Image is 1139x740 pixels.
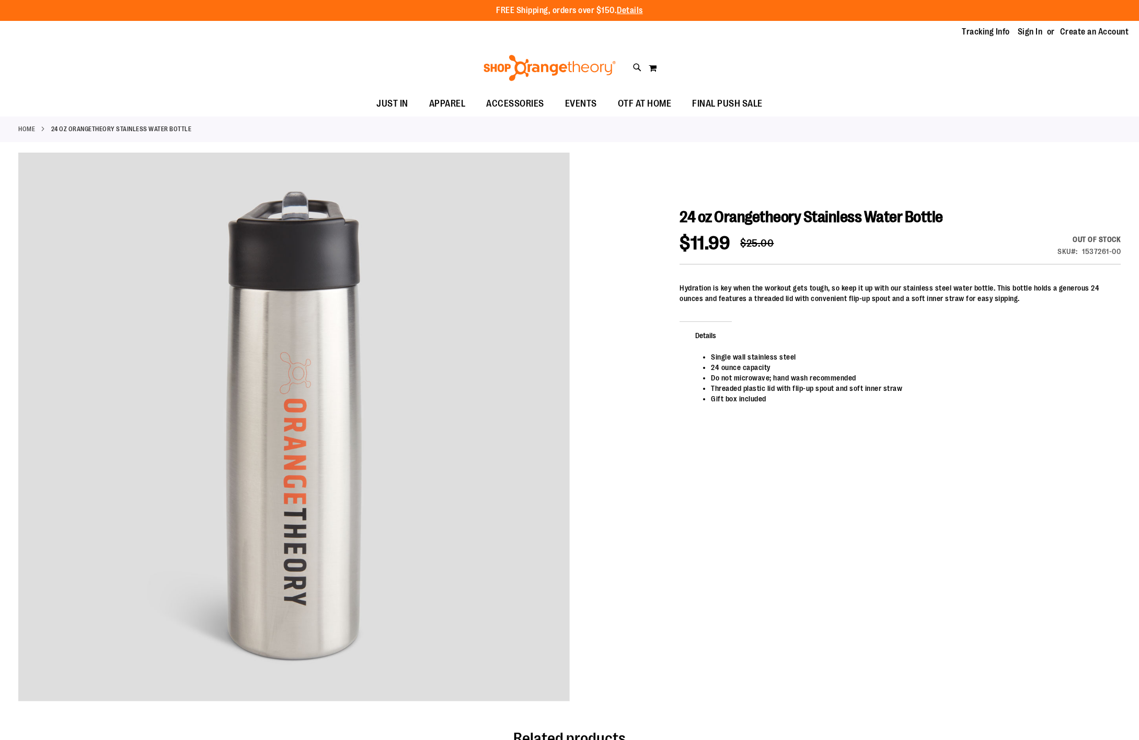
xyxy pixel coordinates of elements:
[740,237,774,249] span: $25.00
[476,92,555,115] a: ACCESSORIES
[711,394,1110,404] li: Gift box included
[1073,235,1121,244] span: Out of stock
[18,153,570,704] div: carousel
[1018,26,1043,38] a: Sign In
[1057,234,1121,245] div: Availability
[1057,247,1078,256] strong: SKU
[366,92,419,116] a: JUST IN
[496,5,643,17] p: FREE Shipping, orders over $150.
[617,6,643,15] a: Details
[680,321,732,349] span: Details
[682,92,773,116] a: FINAL PUSH SALE
[618,92,672,115] span: OTF AT HOME
[1082,246,1121,257] div: 1537261-00
[711,383,1110,394] li: Threaded plastic lid with flip-up spout and soft inner straw
[680,233,730,254] span: $11.99
[18,124,35,134] a: Home
[711,352,1110,362] li: Single wall stainless steel
[565,92,597,115] span: EVENTS
[18,150,570,701] img: Product image for 24oz. Orangetheory Stainless Water Bottle
[711,362,1110,373] li: 24 ounce capacity
[486,92,544,115] span: ACCESSORIES
[51,124,192,134] strong: 24 oz Orangetheory Stainless Water Bottle
[711,373,1110,383] li: Do not microwave; hand wash recommended
[18,153,570,704] div: Product image for 24oz. Orangetheory Stainless Water Bottle
[555,92,607,116] a: EVENTS
[680,283,1121,304] div: Hydration is key when the workout gets tough, so keep it up with our stainless steel water bottle...
[376,92,408,115] span: JUST IN
[692,92,763,115] span: FINAL PUSH SALE
[607,92,682,116] a: OTF AT HOME
[419,92,476,116] a: APPAREL
[1060,26,1129,38] a: Create an Account
[962,26,1010,38] a: Tracking Info
[482,55,617,81] img: Shop Orangetheory
[680,208,943,226] span: 24 oz Orangetheory Stainless Water Bottle
[429,92,466,115] span: APPAREL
